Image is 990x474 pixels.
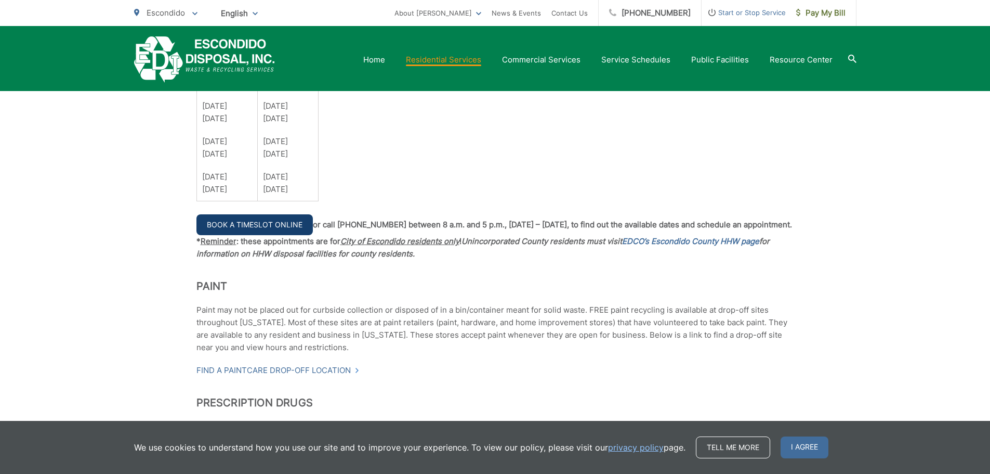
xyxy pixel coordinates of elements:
[263,171,313,196] p: [DATE] [DATE]
[551,7,588,19] a: Contact Us
[406,54,481,66] a: Residential Services
[196,396,794,409] h2: Prescription Drugs
[781,437,828,458] span: I agree
[263,100,313,125] p: [DATE] [DATE]
[340,236,459,246] em: City of Escondido residents only
[196,364,360,377] a: Find a PaintCare drop-off location
[213,4,266,22] span: English
[601,54,670,66] a: Service Schedules
[608,441,664,454] a: privacy policy
[770,54,833,66] a: Resource Center
[202,135,252,160] p: [DATE] [DATE]
[363,54,385,66] a: Home
[147,8,185,18] span: Escondido
[202,171,252,196] p: [DATE] [DATE]
[196,11,257,201] td: [DATE] [DATE][DATE] [DATE]
[134,441,685,454] p: We use cookies to understand how you use our site and to improve your experience. To view our pol...
[263,135,313,160] p: [DATE] [DATE]
[134,36,275,83] a: EDCD logo. Return to the homepage.
[196,236,770,259] em: Unincorporated County residents must visit for information on HHW disposal facilities for county ...
[196,236,770,259] strong: * : these appointments are for !
[196,304,794,354] p: Paint may not be placed out for curbside collection or disposed of in a bin/container meant for s...
[622,235,759,248] a: EDCO’s Escondido County HHW page
[201,236,236,246] span: Reminder
[257,11,318,201] td: [DATE] [DATE][DATE] [DATE]
[492,7,541,19] a: News & Events
[796,7,846,19] span: Pay My Bill
[502,54,580,66] a: Commercial Services
[202,100,252,125] p: [DATE] [DATE]
[196,214,313,235] a: Book a Timeslot Online
[394,7,481,19] a: About [PERSON_NAME]
[313,220,792,229] strong: or call [PHONE_NUMBER] between 8 a.m. and 5 p.m., [DATE] – [DATE], to find out the available date...
[691,54,749,66] a: Public Facilities
[196,280,794,292] h2: Paint
[696,437,770,458] a: Tell me more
